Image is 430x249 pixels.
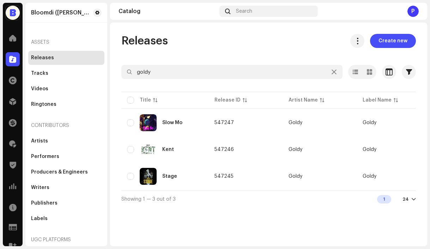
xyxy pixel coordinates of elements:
[31,102,56,107] div: Ringtones
[289,97,318,104] div: Artist Name
[140,141,157,158] img: ced6684e-867c-4aa5-a7e1-c868daadbe94
[119,8,217,14] div: Catalog
[363,147,376,152] span: Goldy
[289,147,302,152] div: Goldy
[28,196,104,210] re-m-nav-item: Publishers
[121,65,343,79] input: Search
[140,168,157,185] img: 613220c1-773e-4c72-a4c1-f49ae55c8094
[162,147,174,152] div: Kent
[289,147,351,152] span: Goldy
[28,165,104,179] re-m-nav-item: Producers & Engineers
[28,66,104,80] re-m-nav-item: Tracks
[214,174,234,179] span: 547245
[402,196,409,202] div: 24
[28,117,104,134] re-a-nav-header: Contributors
[363,174,376,179] span: Goldy
[28,51,104,65] re-m-nav-item: Releases
[236,8,252,14] span: Search
[28,212,104,226] re-m-nav-item: Labels
[370,34,416,48] button: Create new
[31,185,49,190] div: Writers
[140,114,157,131] img: 2f89f685-d213-4fae-a7a0-ff7a5ae5efc8
[28,134,104,148] re-m-nav-item: Artists
[31,138,48,144] div: Artists
[28,150,104,164] re-m-nav-item: Performers
[121,34,168,48] span: Releases
[28,97,104,111] re-m-nav-item: Ringtones
[28,231,104,248] re-a-nav-header: UGC Platforms
[162,120,182,125] div: Slow Mo
[363,97,392,104] div: Label Name
[407,6,419,17] div: P
[28,34,104,51] re-a-nav-header: Assets
[31,200,57,206] div: Publishers
[28,181,104,195] re-m-nav-item: Writers
[6,6,20,20] img: 87673747-9ce7-436b-aed6-70e10163a7f0
[121,197,176,202] span: Showing 1 — 3 out of 3
[289,174,351,179] span: Goldy
[31,10,90,16] div: Bloomdi (Ruka Hore)
[31,154,59,159] div: Performers
[28,82,104,96] re-m-nav-item: Videos
[214,120,234,125] span: 547247
[140,97,151,104] div: Title
[31,169,88,175] div: Producers & Engineers
[289,120,351,125] span: Goldy
[31,55,54,61] div: Releases
[289,174,302,179] div: Goldy
[214,147,234,152] span: 547246
[289,120,302,125] div: Goldy
[162,174,177,179] div: Stage
[377,195,391,204] div: 1
[363,120,376,125] span: Goldy
[31,71,48,76] div: Tracks
[31,86,48,92] div: Videos
[31,216,48,221] div: Labels
[214,97,241,104] div: Release ID
[378,34,407,48] span: Create new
